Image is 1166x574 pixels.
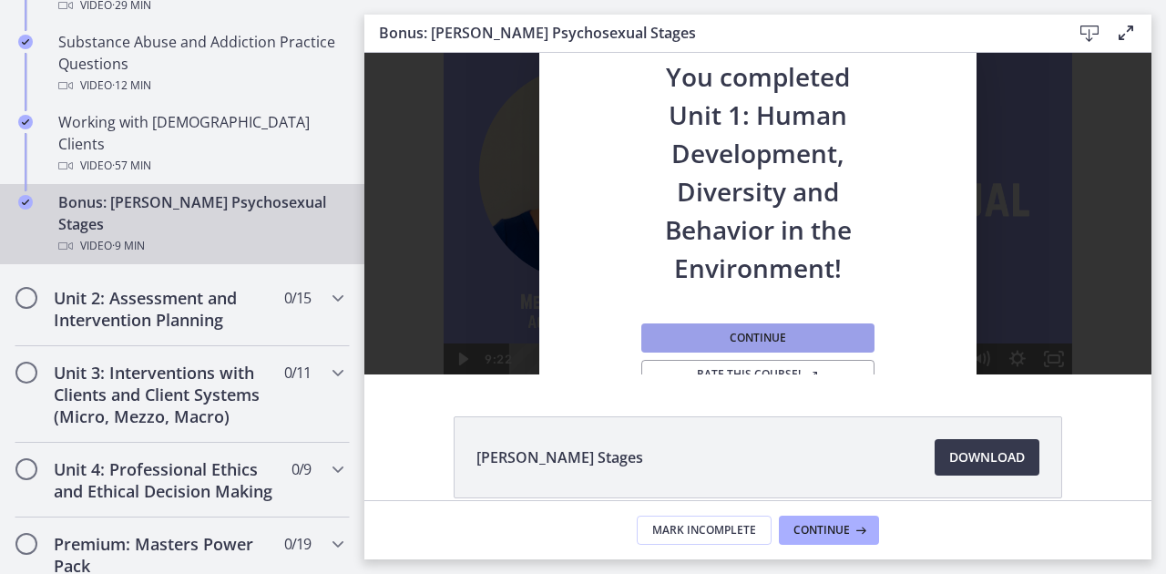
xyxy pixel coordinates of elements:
[793,523,850,538] span: Continue
[641,360,874,389] a: Rate this course! Opens in a new window
[284,362,311,384] span: 0 / 11
[58,191,343,257] div: Bonus: [PERSON_NAME] Psychosexual Stages
[671,323,708,354] button: Fullscreen
[58,31,343,97] div: Substance Abuse and Addiction Practice Questions
[58,75,343,97] div: Video
[598,323,635,354] button: Mute
[58,235,343,257] div: Video
[637,516,772,545] button: Mark Incomplete
[18,195,33,210] i: Completed
[336,125,450,198] button: Play Video: cf617uqlqfeo7ijuai3g.mp4
[58,155,343,177] div: Video
[112,155,151,177] span: · 57 min
[730,331,786,345] span: Continue
[112,75,151,97] span: · 12 min
[112,235,145,257] span: · 9 min
[54,287,276,331] h2: Unit 2: Assessment and Intervention Planning
[158,323,588,354] div: Playbar
[284,533,311,555] span: 0 / 19
[697,367,820,382] span: Rate this course!
[284,287,311,309] span: 0 / 15
[641,323,874,353] button: Continue
[54,458,276,502] h2: Unit 4: Professional Ethics and Ethical Decision Making
[79,323,116,354] button: Play Video
[779,516,879,545] button: Continue
[58,111,343,177] div: Working with [DEMOGRAPHIC_DATA] Clients
[935,439,1039,476] a: Download
[652,523,756,538] span: Mark Incomplete
[291,458,311,480] span: 0 / 9
[949,446,1025,468] span: Download
[476,446,643,468] span: [PERSON_NAME] Stages
[638,21,878,287] h2: You completed Unit 1: Human Development, Diversity and Behavior in the Environment!
[18,35,33,49] i: Completed
[635,323,671,354] button: Show settings menu
[379,22,1042,44] h3: Bonus: [PERSON_NAME] Psychosexual Stages
[18,115,33,129] i: Completed
[54,362,276,427] h2: Unit 3: Interventions with Clients and Client Systems (Micro, Mezzo, Macro)
[809,369,820,380] i: Opens in a new window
